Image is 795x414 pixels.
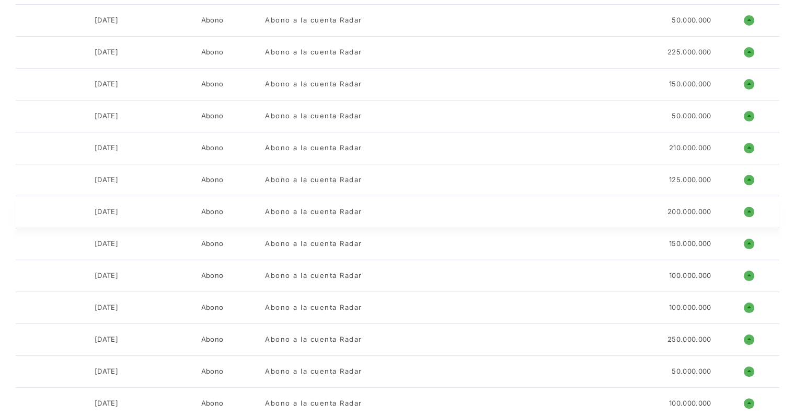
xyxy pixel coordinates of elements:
[95,175,118,185] div: [DATE]
[265,398,362,409] div: Abono a la cuenta Radar
[95,79,118,89] div: [DATE]
[744,398,754,409] h1: o
[744,79,754,89] h1: o
[201,79,224,89] div: Abono
[744,143,754,153] h1: o
[95,207,118,217] div: [DATE]
[265,366,362,377] div: Abono a la cuenta Radar
[201,47,224,58] div: Abono
[265,239,362,249] div: Abono a la cuenta Radar
[744,303,754,313] h1: o
[669,303,711,313] div: 100.000.000
[744,15,754,26] h1: o
[667,47,711,58] div: 225.000.000
[201,303,224,313] div: Abono
[669,175,711,185] div: 125.000.000
[672,366,711,377] div: 50.000.000
[265,175,362,185] div: Abono a la cuenta Radar
[672,15,711,26] div: 50.000.000
[669,398,711,409] div: 100.000.000
[201,239,224,249] div: Abono
[669,271,711,281] div: 100.000.000
[744,239,754,249] h1: o
[95,111,118,121] div: [DATE]
[95,303,118,313] div: [DATE]
[265,111,362,121] div: Abono a la cuenta Radar
[95,143,118,153] div: [DATE]
[744,207,754,217] h1: o
[95,334,118,345] div: [DATE]
[201,143,224,153] div: Abono
[265,303,362,313] div: Abono a la cuenta Radar
[95,239,118,249] div: [DATE]
[265,47,362,58] div: Abono a la cuenta Radar
[669,239,711,249] div: 150.000.000
[744,271,754,281] h1: o
[669,143,711,153] div: 210.000.000
[669,79,711,89] div: 150.000.000
[201,334,224,345] div: Abono
[201,398,224,409] div: Abono
[265,271,362,281] div: Abono a la cuenta Radar
[265,143,362,153] div: Abono a la cuenta Radar
[95,271,118,281] div: [DATE]
[201,175,224,185] div: Abono
[265,15,362,26] div: Abono a la cuenta Radar
[744,334,754,345] h1: o
[265,207,362,217] div: Abono a la cuenta Radar
[744,111,754,121] h1: o
[201,207,224,217] div: Abono
[95,366,118,377] div: [DATE]
[201,271,224,281] div: Abono
[744,366,754,377] h1: o
[744,175,754,185] h1: o
[201,111,224,121] div: Abono
[201,366,224,377] div: Abono
[265,334,362,345] div: Abono a la cuenta Radar
[95,15,118,26] div: [DATE]
[667,207,711,217] div: 200.000.000
[672,111,711,121] div: 50.000.000
[95,47,118,58] div: [DATE]
[667,334,711,345] div: 250.000.000
[201,15,224,26] div: Abono
[744,47,754,58] h1: o
[95,398,118,409] div: [DATE]
[265,79,362,89] div: Abono a la cuenta Radar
